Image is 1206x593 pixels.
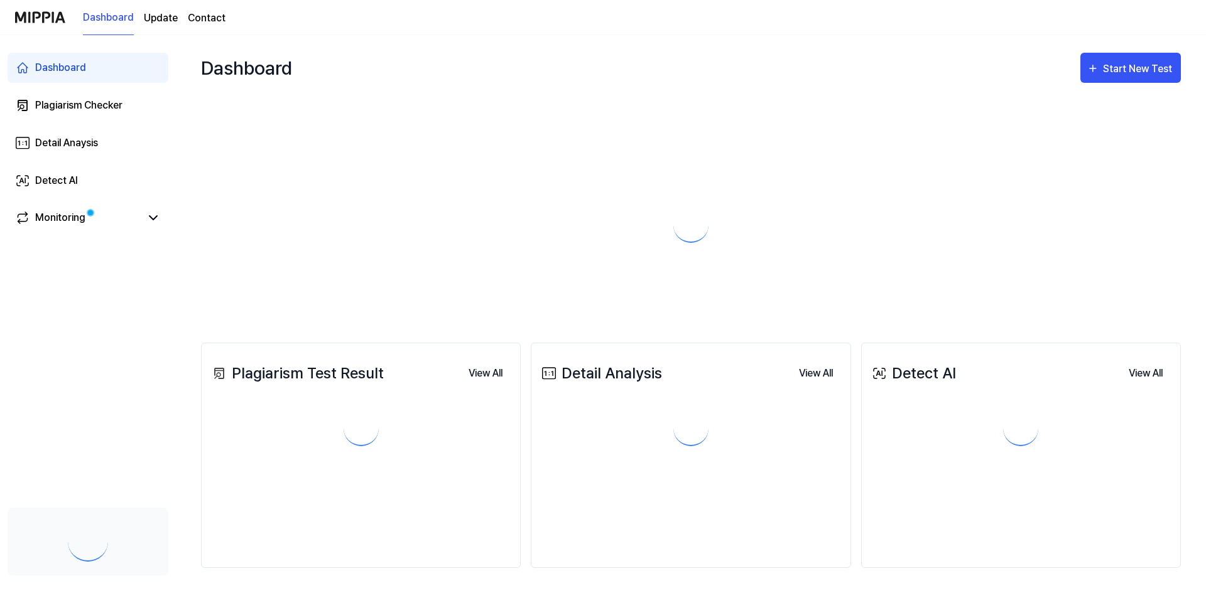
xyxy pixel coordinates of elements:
div: Plagiarism Checker [35,98,122,113]
a: View All [1119,360,1173,386]
div: Detect AI [869,362,956,385]
div: Detail Anaysis [35,136,98,151]
div: Start New Test [1103,61,1175,77]
a: Update [144,11,178,26]
div: Dashboard [35,60,86,75]
div: Monitoring [35,210,85,225]
a: Dashboard [83,1,134,35]
button: View All [1119,361,1173,386]
a: Plagiarism Checker [8,90,168,120]
button: View All [459,361,513,386]
a: Monitoring [15,210,141,225]
div: Dashboard [201,48,292,88]
button: Start New Test [1080,53,1181,83]
a: Dashboard [8,53,168,83]
div: Detail Analysis [539,362,662,385]
a: View All [789,360,843,386]
a: Contact [188,11,225,26]
a: View All [459,360,513,386]
a: Detail Anaysis [8,128,168,158]
div: Plagiarism Test Result [209,362,384,385]
button: View All [789,361,843,386]
div: Detect AI [35,173,78,188]
a: Detect AI [8,166,168,196]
